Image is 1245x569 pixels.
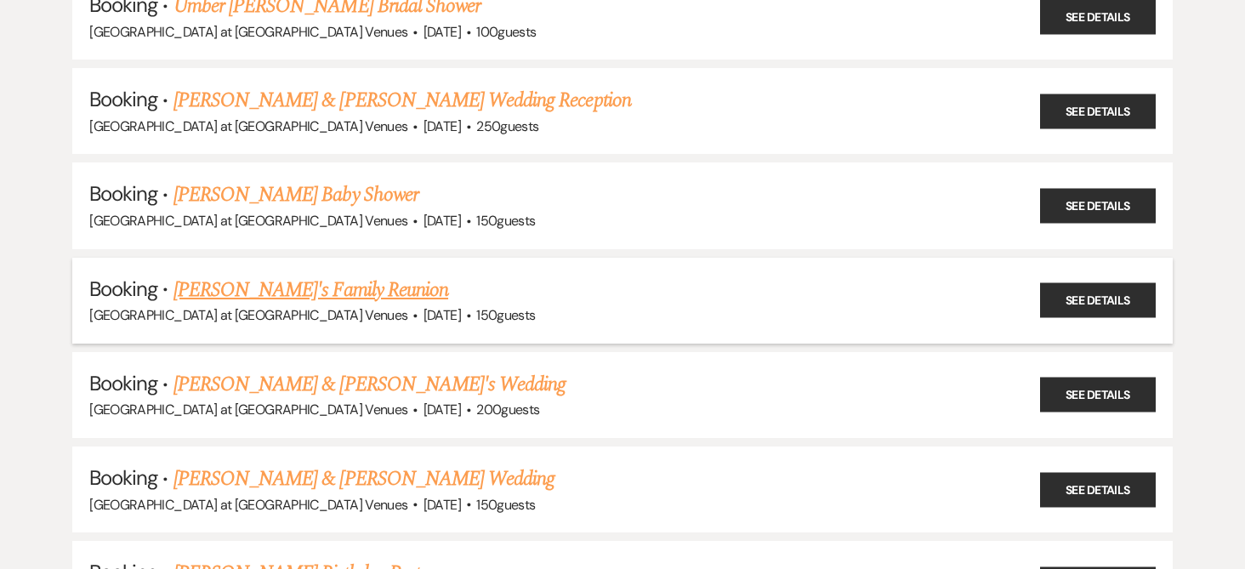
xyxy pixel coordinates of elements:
a: [PERSON_NAME] & [PERSON_NAME] Wedding [173,464,554,494]
a: See Details [1040,378,1156,413]
span: Booking [89,276,157,302]
span: 100 guests [476,23,536,41]
span: [GEOGRAPHIC_DATA] at [GEOGRAPHIC_DATA] Venues [89,117,407,135]
span: [GEOGRAPHIC_DATA] at [GEOGRAPHIC_DATA] Venues [89,496,407,514]
a: See Details [1040,188,1156,223]
a: [PERSON_NAME] Baby Shower [173,179,418,210]
span: [GEOGRAPHIC_DATA] at [GEOGRAPHIC_DATA] Venues [89,212,407,230]
span: [DATE] [424,496,461,514]
span: Booking [89,370,157,396]
a: [PERSON_NAME] & [PERSON_NAME] Wedding Reception [173,85,631,116]
span: 200 guests [476,401,539,418]
span: [GEOGRAPHIC_DATA] at [GEOGRAPHIC_DATA] Venues [89,306,407,324]
a: See Details [1040,283,1156,318]
span: [DATE] [424,23,461,41]
span: Booking [89,464,157,491]
span: 250 guests [476,117,538,135]
a: [PERSON_NAME]'s Family Reunion [173,275,448,305]
a: See Details [1040,94,1156,128]
span: [DATE] [424,212,461,230]
a: [PERSON_NAME] & [PERSON_NAME]'s Wedding [173,369,566,400]
a: See Details [1040,472,1156,507]
span: [DATE] [424,117,461,135]
span: Booking [89,180,157,207]
span: 150 guests [476,212,535,230]
span: 150 guests [476,496,535,514]
span: 150 guests [476,306,535,324]
span: [DATE] [424,306,461,324]
span: [GEOGRAPHIC_DATA] at [GEOGRAPHIC_DATA] Venues [89,23,407,41]
span: Booking [89,86,157,112]
span: [GEOGRAPHIC_DATA] at [GEOGRAPHIC_DATA] Venues [89,401,407,418]
span: [DATE] [424,401,461,418]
